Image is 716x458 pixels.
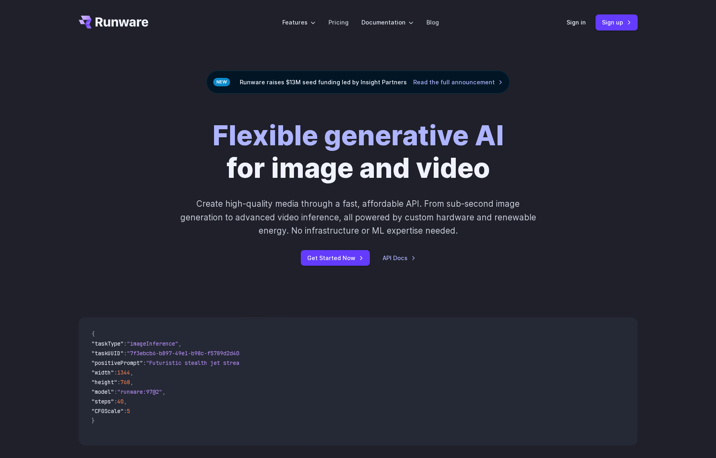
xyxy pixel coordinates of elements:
[282,18,316,27] label: Features
[130,369,133,376] span: ,
[178,340,182,347] span: ,
[92,330,95,338] span: {
[146,359,439,366] span: "Futuristic stealth jet streaking through a neon-lit cityscape with glowing purple exhaust"
[127,407,130,415] span: 5
[92,359,143,366] span: "positivePrompt"
[596,14,638,30] a: Sign up
[92,417,95,424] span: }
[328,18,349,27] a: Pricing
[92,398,114,405] span: "steps"
[179,197,537,237] p: Create high-quality media through a fast, affordable API. From sub-second image generation to adv...
[162,388,165,395] span: ,
[114,398,117,405] span: :
[92,350,124,357] span: "taskUUID"
[212,119,504,184] h1: for image and video
[301,250,370,266] a: Get Started Now
[124,350,127,357] span: :
[127,350,249,357] span: "7f3ebcb6-b897-49e1-b98c-f5789d2d40d7"
[92,340,124,347] span: "taskType"
[117,369,130,376] span: 1344
[206,71,510,94] div: Runware raises $13M seed funding led by Insight Partners
[120,379,130,386] span: 768
[79,16,149,28] a: Go to /
[567,18,586,27] a: Sign in
[124,340,127,347] span: :
[117,379,120,386] span: :
[124,407,127,415] span: :
[92,407,124,415] span: "CFGScale"
[92,369,114,376] span: "width"
[117,388,162,395] span: "runware:97@2"
[212,119,504,152] strong: Flexible generative AI
[127,340,178,347] span: "imageInference"
[130,379,133,386] span: ,
[383,253,416,263] a: API Docs
[117,398,124,405] span: 40
[413,77,503,87] a: Read the full announcement
[426,18,439,27] a: Blog
[114,388,117,395] span: :
[114,369,117,376] span: :
[361,18,414,27] label: Documentation
[92,379,117,386] span: "height"
[124,398,127,405] span: ,
[143,359,146,366] span: :
[92,388,114,395] span: "model"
